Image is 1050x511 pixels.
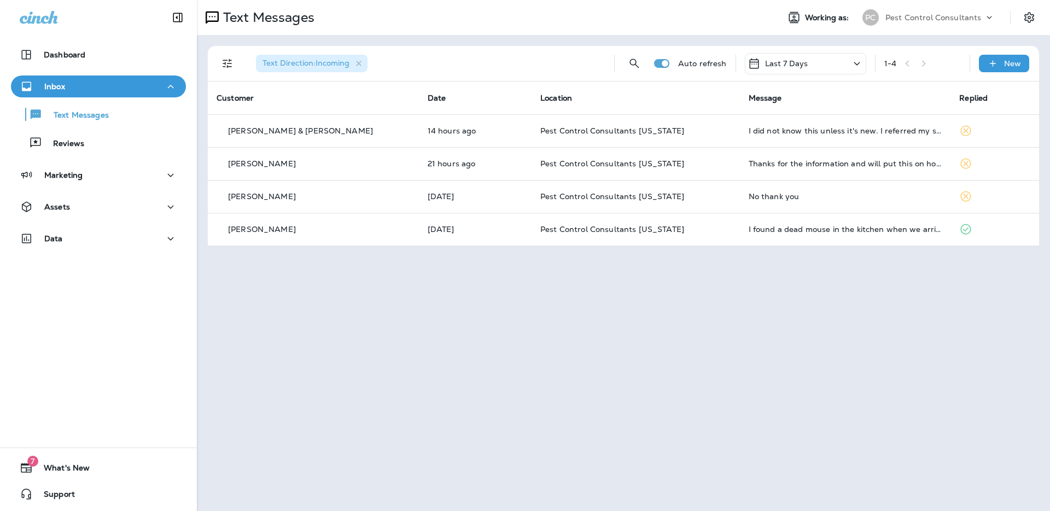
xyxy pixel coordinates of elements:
span: Location [540,93,572,103]
p: Marketing [44,171,83,179]
button: Data [11,228,186,249]
button: Search Messages [623,53,645,74]
button: Assets [11,196,186,218]
span: Message [749,93,782,103]
div: Thanks for the information and will put this on hold for now. Thanks [749,159,942,168]
button: Marketing [11,164,186,186]
p: Sep 5, 2025 11:00 AM [428,159,523,168]
button: Inbox [11,76,186,97]
button: Settings [1019,8,1039,27]
button: Collapse Sidebar [162,7,193,28]
p: Aug 31, 2025 06:14 PM [428,225,523,234]
span: 7 [27,456,38,467]
button: 7What's New [11,457,186,479]
div: I did not know this unless it's new. I referred my son Brian Block a few months back and he's bee... [749,126,942,135]
p: Data [44,234,63,243]
p: Last 7 Days [765,59,808,68]
button: Support [11,483,186,505]
p: Dashboard [44,50,85,59]
div: Text Direction:Incoming [256,55,367,72]
button: Dashboard [11,44,186,66]
span: What's New [33,463,90,477]
div: PC [862,9,879,26]
span: Pest Control Consultants [US_STATE] [540,224,684,234]
p: Reviews [42,139,84,149]
button: Reviews [11,131,186,154]
div: I found a dead mouse in the kitchen when we arrived. We will be here until Friday. Can you come a... [749,225,942,234]
span: Support [33,490,75,503]
p: Text Messages [219,9,314,26]
span: Working as: [805,13,851,22]
p: New [1004,59,1021,68]
button: Filters [217,53,238,74]
p: Text Messages [43,111,109,121]
p: Inbox [44,82,65,91]
span: Date [428,93,446,103]
div: 1 - 4 [884,59,896,68]
p: [PERSON_NAME] [228,192,296,201]
p: [PERSON_NAME] [228,159,296,168]
p: Sep 1, 2025 11:26 AM [428,192,523,201]
p: [PERSON_NAME] [228,225,296,234]
p: Sep 5, 2025 05:32 PM [428,126,523,135]
span: Customer [217,93,254,103]
span: Replied [959,93,988,103]
span: Pest Control Consultants [US_STATE] [540,159,684,169]
div: No thank you [749,192,942,201]
p: Assets [44,202,70,211]
span: Pest Control Consultants [US_STATE] [540,126,684,136]
p: [PERSON_NAME] & [PERSON_NAME] [228,126,373,135]
button: Text Messages [11,103,186,126]
span: Pest Control Consultants [US_STATE] [540,191,684,201]
p: Pest Control Consultants [885,13,981,22]
p: Auto refresh [678,59,727,68]
span: Text Direction : Incoming [262,58,349,68]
